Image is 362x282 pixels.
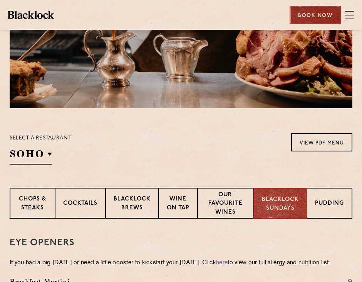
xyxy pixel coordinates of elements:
[315,199,344,209] p: Pudding
[10,258,352,268] p: If you had a big [DATE] or need a little booster to kickstart your [DATE]. Click to view our full...
[10,238,352,248] h3: Eye openers
[18,195,47,213] p: Chops & Steaks
[206,191,246,218] p: Our favourite wines
[261,195,299,213] p: Blacklock Sundays
[216,260,228,266] a: here
[63,199,97,209] p: Cocktails
[167,195,189,213] p: Wine on Tap
[291,133,352,151] a: View PDF Menu
[114,195,151,213] p: Blacklock Brews
[10,147,52,165] h2: SOHO
[290,6,341,24] div: Book Now
[8,11,54,19] img: BL_Textured_Logo-footer-cropped.svg
[10,133,72,143] p: Select a restaurant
